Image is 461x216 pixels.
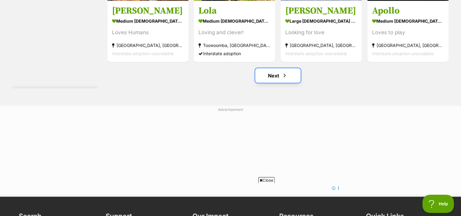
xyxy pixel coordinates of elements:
[285,5,357,17] h3: [PERSON_NAME]
[281,1,362,62] a: [PERSON_NAME] large [DEMOGRAPHIC_DATA] Dog Looking for love [GEOGRAPHIC_DATA], [GEOGRAPHIC_DATA] ...
[372,51,434,56] span: Interstate adoption unavailable
[112,17,184,26] strong: medium [DEMOGRAPHIC_DATA] Dog
[372,41,444,50] strong: [GEOGRAPHIC_DATA], [GEOGRAPHIC_DATA]
[368,1,449,62] a: Apollo medium [DEMOGRAPHIC_DATA] Dog Loves to play [GEOGRAPHIC_DATA], [GEOGRAPHIC_DATA] Interstat...
[198,17,270,26] strong: medium [DEMOGRAPHIC_DATA] Dog
[112,5,184,17] h3: [PERSON_NAME]
[285,41,357,50] strong: [GEOGRAPHIC_DATA], [GEOGRAPHIC_DATA]
[107,1,188,62] a: [PERSON_NAME] medium [DEMOGRAPHIC_DATA] Dog Loves Humans [GEOGRAPHIC_DATA], [GEOGRAPHIC_DATA] Int...
[372,17,444,26] strong: medium [DEMOGRAPHIC_DATA] Dog
[194,1,275,62] a: Lola medium [DEMOGRAPHIC_DATA] Dog Loving and clever! Toowoomba, [GEOGRAPHIC_DATA] Interstate ado...
[372,29,444,37] div: Loves to play
[112,51,174,56] span: Interstate adoption unavailable
[83,115,378,191] iframe: Advertisement
[372,5,444,17] h3: Apollo
[285,51,347,56] span: Interstate adoption unavailable
[422,195,455,213] iframe: Help Scout Beacon - Open
[107,68,449,83] nav: Pagination
[285,17,357,26] strong: large [DEMOGRAPHIC_DATA] Dog
[198,29,270,37] div: Loving and clever!
[120,186,341,213] iframe: Advertisement
[198,41,270,50] strong: Toowoomba, [GEOGRAPHIC_DATA]
[112,29,184,37] div: Loves Humans
[258,177,275,183] span: Close
[255,68,301,83] a: Next page
[112,41,184,50] strong: [GEOGRAPHIC_DATA], [GEOGRAPHIC_DATA]
[285,29,357,37] div: Looking for love
[198,50,270,58] div: Interstate adoption
[198,5,270,17] h3: Lola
